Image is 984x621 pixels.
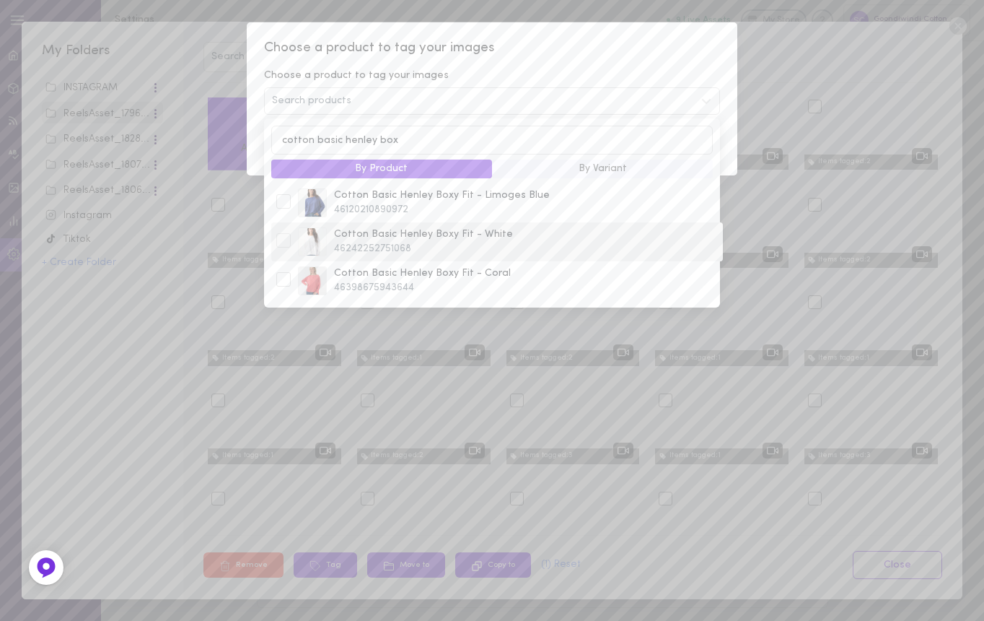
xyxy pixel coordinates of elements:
span: 46242252751068 [334,242,718,256]
button: By Variant [492,160,713,178]
img: 46120210890972 [298,188,327,217]
img: Feedback Button [35,557,57,578]
span: 46120210890972 [334,203,718,217]
img: 46242252751068 [298,227,327,256]
span: Choose a product to tag your images [264,39,720,58]
input: Search [271,126,713,154]
span: 46398675943644 [334,281,718,295]
span: Choose a product to tag your images [264,69,449,83]
span: Search products [272,96,351,106]
button: By Product [271,160,492,178]
span: Cotton Basic Henley Boxy Fit - Limoges Blue [334,188,718,203]
img: 46398675943644 [298,266,327,295]
span: Cotton Basic Henley Boxy Fit - White [334,227,718,242]
span: Cotton Basic Henley Boxy Fit - Coral [334,266,718,281]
